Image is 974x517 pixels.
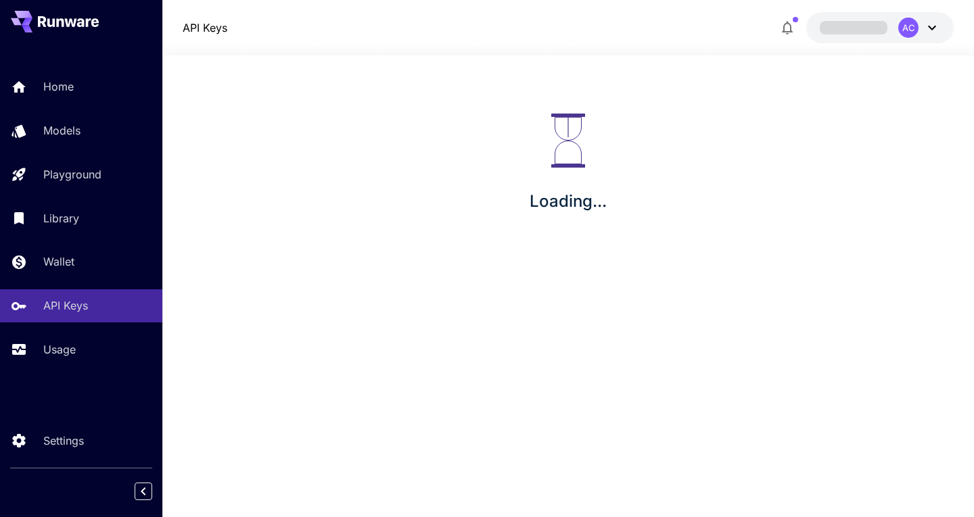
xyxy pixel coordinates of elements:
p: Library [43,210,79,226]
div: Collapse sidebar [145,479,162,503]
p: Usage [43,341,76,358]
p: Loading... [530,189,607,214]
p: Models [43,122,80,139]
a: API Keys [183,20,227,36]
p: API Keys [43,297,88,314]
button: Collapse sidebar [135,483,152,500]
div: AC [898,18,919,38]
p: Playground [43,166,101,182]
p: Settings [43,433,84,449]
button: AC [806,12,954,43]
nav: breadcrumb [183,20,227,36]
p: Home [43,78,74,95]
p: Wallet [43,253,74,270]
